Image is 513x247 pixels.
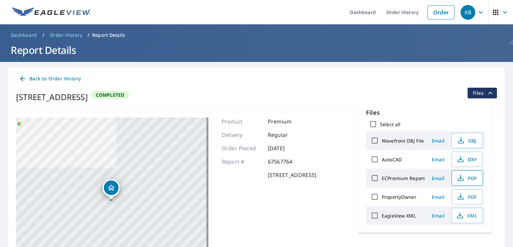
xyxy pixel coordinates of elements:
[380,121,400,128] label: Select all
[427,192,449,202] button: Email
[427,154,449,165] button: Email
[456,212,477,220] span: XML
[12,7,91,17] img: EV Logo
[382,175,425,181] label: ECPremium Report
[366,108,485,117] p: Files
[382,213,416,219] label: EagleView XML
[430,175,446,181] span: Email
[268,131,308,139] p: Regular
[456,174,477,182] span: PDF
[268,158,308,166] p: 67567764
[461,5,475,20] div: KB
[222,117,262,126] p: Product
[16,73,83,85] a: Back to Order History
[452,208,483,223] button: XML
[382,138,424,144] label: Wavefront OBJ File
[467,88,497,98] button: filesDropdownBtn-67567764
[427,211,449,221] button: Email
[456,193,477,201] span: PDF
[92,32,125,38] p: Report Details
[222,158,262,166] p: Report #
[19,75,81,83] span: Back to Order History
[268,144,308,152] p: [DATE]
[382,156,402,163] label: AutoCAD
[50,32,82,38] span: Order History
[473,89,494,97] span: Files
[430,194,446,200] span: Email
[430,156,446,163] span: Email
[88,31,90,39] li: /
[222,144,262,152] p: Order Placed
[92,92,129,98] span: Completed
[382,194,416,200] label: PropertyOwner
[42,31,44,39] li: /
[427,136,449,146] button: Email
[430,213,446,219] span: Email
[268,171,316,179] p: [STREET_ADDRESS]
[456,155,477,163] span: DXF
[427,173,449,183] button: Email
[103,179,120,200] div: Dropped pin, building 1, Residential property, 2312 Pisa Cir Stockton, CA 95206
[222,131,262,139] p: Delivery
[8,43,505,57] h1: Report Details
[452,189,483,204] button: PDF
[16,91,88,103] div: [STREET_ADDRESS]
[8,30,40,40] a: Dashboard
[430,138,446,144] span: Email
[427,5,455,19] a: Order
[452,133,483,148] button: OBJ
[8,30,505,40] nav: breadcrumb
[11,32,37,38] span: Dashboard
[47,30,85,40] a: Order History
[268,117,308,126] p: Premium
[452,152,483,167] button: DXF
[456,137,477,145] span: OBJ
[452,170,483,186] button: PDF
